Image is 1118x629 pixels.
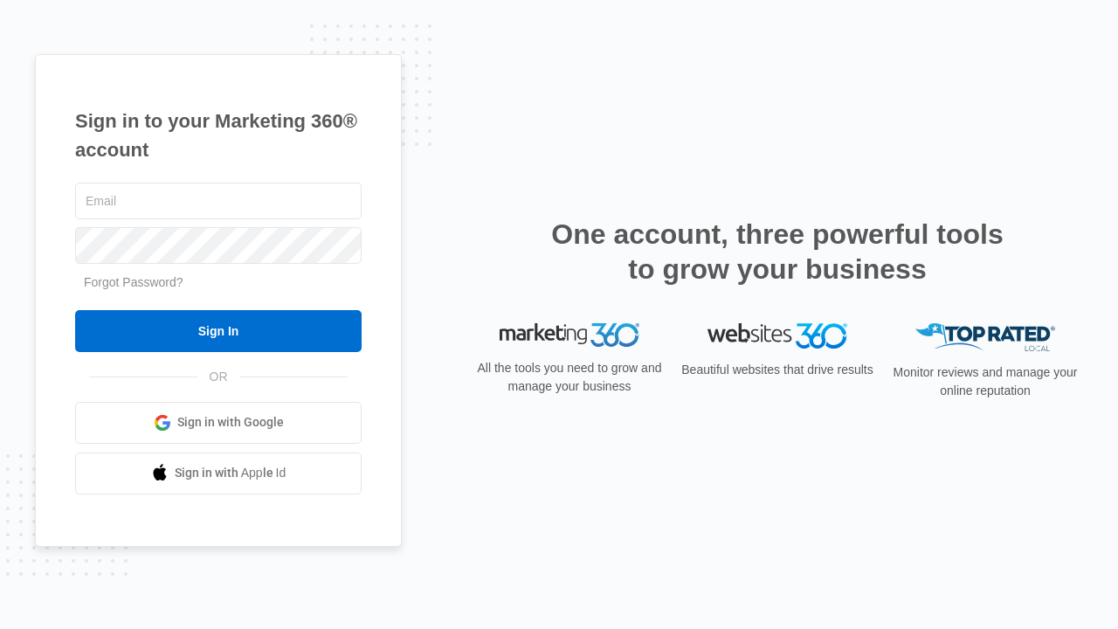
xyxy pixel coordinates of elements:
[175,464,286,482] span: Sign in with Apple Id
[177,413,284,432] span: Sign in with Google
[75,453,362,494] a: Sign in with Apple Id
[472,359,667,396] p: All the tools you need to grow and manage your business
[500,323,639,348] img: Marketing 360
[680,361,875,379] p: Beautiful websites that drive results
[75,107,362,164] h1: Sign in to your Marketing 360® account
[546,217,1009,287] h2: One account, three powerful tools to grow your business
[75,402,362,444] a: Sign in with Google
[887,363,1083,400] p: Monitor reviews and manage your online reputation
[75,310,362,352] input: Sign In
[197,368,240,386] span: OR
[915,323,1055,352] img: Top Rated Local
[75,183,362,219] input: Email
[707,323,847,349] img: Websites 360
[84,275,183,289] a: Forgot Password?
